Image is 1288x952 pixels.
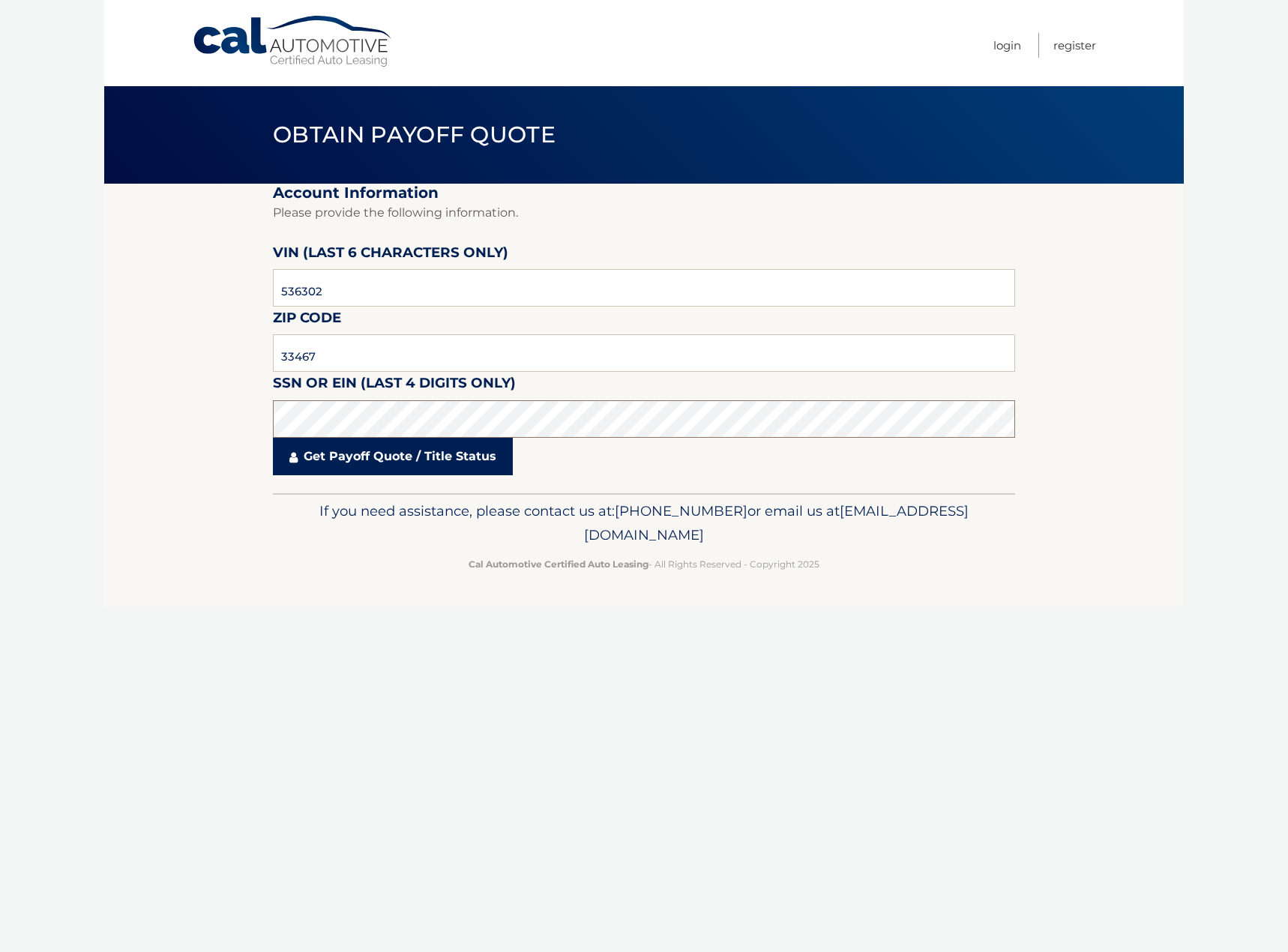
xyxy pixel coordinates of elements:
[273,184,1015,202] h2: Account Information
[1053,33,1096,58] a: Register
[469,558,648,570] strong: Cal Automotive Certified Auto Leasing
[273,307,341,334] label: Zip Code
[273,438,513,475] a: Get Payoff Quote / Title Status
[273,241,508,269] label: VIN (last 6 characters only)
[273,372,516,400] label: SSN or EIN (last 4 digits only)
[283,499,1005,547] p: If you need assistance, please contact us at: or email us at
[273,121,556,148] span: Obtain Payoff Quote
[283,556,1005,572] p: - All Rights Reserved - Copyright 2025
[993,33,1021,58] a: Login
[615,502,747,519] span: [PHONE_NUMBER]
[192,15,394,68] a: Cal Automotive
[273,202,1015,223] p: Please provide the following information.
